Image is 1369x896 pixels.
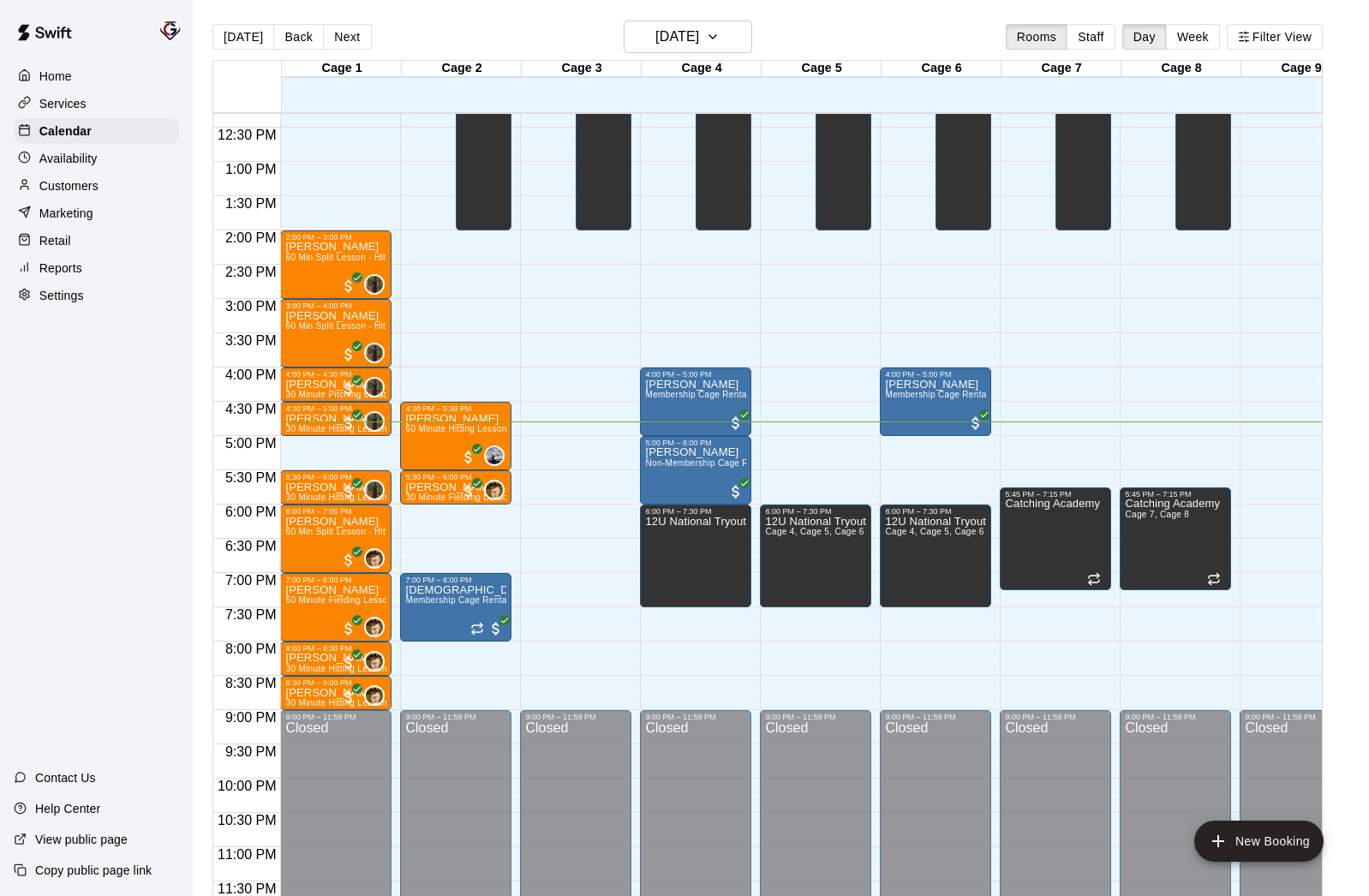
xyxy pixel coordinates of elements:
[212,24,274,50] button: [DATE]
[364,548,385,569] div: Yareb Martinez
[285,644,386,653] div: 8:00 PM – 8:30 PM
[645,458,768,468] span: Non-Membership Cage Rental
[967,415,984,432] span: All customers have paid
[14,255,179,281] a: Reports
[280,573,392,642] div: 7:00 PM – 8:00 PM: Alex Kondoudis
[470,622,484,636] span: Recurring event
[762,61,882,77] div: Cage 5
[1207,572,1221,586] span: Recurring event
[280,470,392,505] div: 5:30 PM – 6:00 PM: Clayton Green
[522,61,642,77] div: Cage 3
[1122,24,1167,50] button: Day
[221,367,281,382] span: 4:00 PM
[1006,24,1067,50] button: Rooms
[39,150,98,167] p: Availability
[221,402,281,416] span: 4:30 PM
[340,654,357,672] span: All customers have paid
[273,24,324,50] button: Back
[364,274,385,295] div: Mike Thatcher
[1194,821,1324,862] button: add
[371,685,385,706] span: Yareb Martinez
[364,617,385,637] div: Yareb Martinez
[14,91,179,116] a: Services
[765,713,866,721] div: 9:00 PM – 11:59 PM
[14,228,179,254] div: Retail
[1121,61,1241,77] div: Cage 8
[285,233,386,242] div: 2:00 PM – 3:00 PM
[366,687,383,704] img: Yareb Martinez
[157,14,193,48] div: Mike Colangelo (Owner)
[642,61,762,77] div: Cage 4
[221,436,281,451] span: 5:00 PM
[35,831,128,848] p: View public page
[885,507,986,516] div: 6:00 PM – 7:30 PM
[366,344,383,361] img: Mike Thatcher
[364,651,385,672] div: Yareb Martinez
[765,527,864,536] span: Cage 4, Cage 5, Cage 6
[885,370,986,379] div: 4:00 PM – 5:00 PM
[39,122,92,140] p: Calendar
[221,299,281,314] span: 3:00 PM
[340,620,357,637] span: All customers have paid
[400,573,511,642] div: 7:00 PM – 8:00 PM: Membership Cage Rental
[285,595,392,605] span: 60 Minute Fielding Lesson
[371,480,385,500] span: Mike Thatcher
[645,713,746,721] div: 9:00 PM – 11:59 PM
[340,483,357,500] span: All customers have paid
[285,527,436,536] span: 60 Min Split Lesson - Hitting/Pitching
[221,642,281,656] span: 8:00 PM
[160,21,181,41] img: Mike Colangelo (Owner)
[1241,61,1361,77] div: Cage 9
[1120,487,1231,590] div: 5:45 PM – 7:15 PM: Catching Academy
[371,548,385,569] span: Yareb Martinez
[340,278,357,295] span: All customers have paid
[14,173,179,199] a: Customers
[760,505,871,607] div: 6:00 PM – 7:30 PM: 12U National Tryout
[285,664,386,673] span: 30 Minute Hitting Lesson
[213,847,280,862] span: 11:00 PM
[285,698,386,708] span: 30 Minute Hitting Lesson
[364,480,385,500] div: Mike Thatcher
[366,618,383,636] img: Yareb Martinez
[285,493,386,502] span: 30 Minute Hitting Lesson
[727,415,744,432] span: All customers have paid
[655,25,699,49] h6: [DATE]
[14,146,179,171] a: Availability
[405,493,512,502] span: 30 Minute Fielding Lesson
[1067,24,1115,50] button: Staff
[402,61,522,77] div: Cage 2
[484,480,505,500] div: Yareb Martinez
[14,283,179,308] a: Settings
[491,445,505,466] span: Wells Jones
[1000,487,1111,590] div: 5:45 PM – 7:15 PM: Catching Academy
[640,367,751,436] div: 4:00 PM – 5:00 PM: Matt Carbo
[282,61,402,77] div: Cage 1
[364,377,385,397] div: Mike Thatcher
[14,118,179,144] div: Calendar
[405,473,506,481] div: 5:30 PM – 6:00 PM
[366,276,383,293] img: Mike Thatcher
[366,653,383,670] img: Yareb Martinez
[39,260,82,277] p: Reports
[340,380,357,397] span: All customers have paid
[221,333,281,348] span: 3:30 PM
[285,390,393,399] span: 30 Minute Pitching Lesson
[280,299,392,367] div: 3:00 PM – 4:00 PM: 60 Min Split Lesson - Hitting/Pitching
[645,507,746,516] div: 6:00 PM – 7:30 PM
[371,343,385,363] span: Mike Thatcher
[645,370,746,379] div: 4:00 PM – 5:00 PM
[285,302,386,310] div: 3:00 PM – 4:00 PM
[364,685,385,706] div: Yareb Martinez
[366,379,383,396] img: Mike Thatcher
[285,424,386,433] span: 30 Minute Hitting Lesson
[221,230,281,245] span: 2:00 PM
[1245,713,1346,721] div: 9:00 PM – 11:59 PM
[645,439,746,447] div: 5:00 PM – 6:00 PM
[39,287,84,304] p: Settings
[221,607,281,622] span: 7:30 PM
[486,447,503,464] img: Wells Jones
[1005,713,1106,721] div: 9:00 PM – 11:59 PM
[14,200,179,226] a: Marketing
[885,527,983,536] span: Cage 4, Cage 5, Cage 6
